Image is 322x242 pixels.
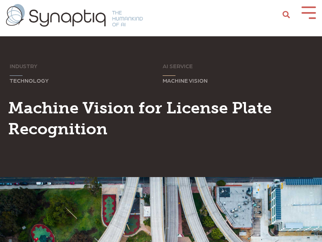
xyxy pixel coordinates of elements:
[8,98,272,138] span: Machine Vision for License Plate Recognition
[163,75,175,76] svg: Sorry, your browser does not support inline SVG.
[163,77,208,83] span: MACHINE VISION
[10,63,37,69] span: INDUSTRY
[6,4,143,27] img: synaptiq logo-2
[10,77,49,83] span: TECHNOLOGY
[10,75,23,76] svg: Sorry, your browser does not support inline SVG.
[163,63,193,69] span: AI SERVICE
